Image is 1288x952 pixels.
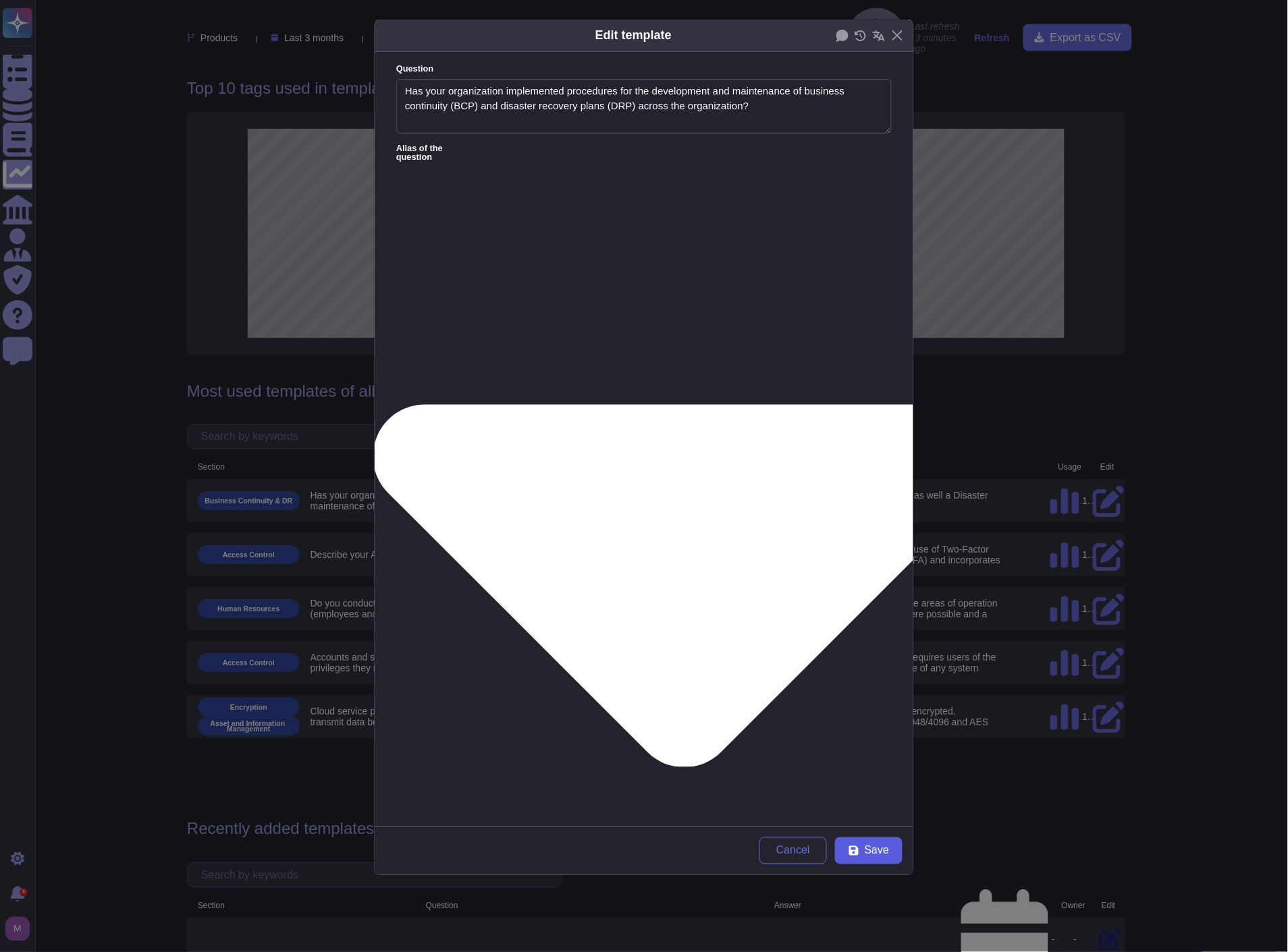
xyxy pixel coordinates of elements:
span: Save [865,845,889,856]
span: Cancel [776,845,810,856]
textarea: Has your organization implemented procedures for the development and maintenance of business cont... [396,79,892,134]
label: Question [396,65,892,74]
button: Cancel [759,837,827,864]
div: Edit template [595,26,672,45]
button: Save [835,837,903,864]
button: Close [887,25,908,46]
